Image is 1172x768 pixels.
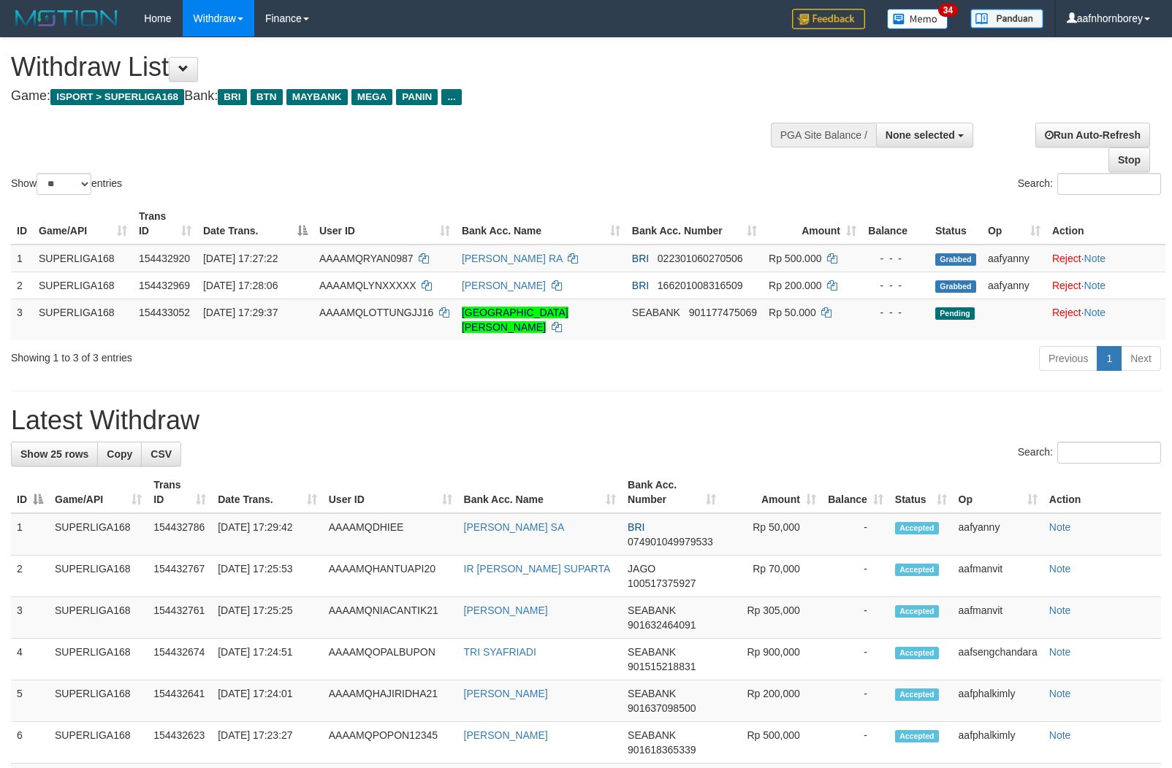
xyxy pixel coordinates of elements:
[1046,272,1165,299] td: ·
[148,639,212,680] td: 154432674
[862,203,929,245] th: Balance
[11,597,49,639] td: 3
[148,472,212,513] th: Trans ID: activate to sort column ascending
[33,272,133,299] td: SUPERLIGA168
[1084,253,1106,264] a: Note
[1049,646,1071,658] a: Note
[658,253,743,264] span: Copy 022301060270506 to clipboard
[771,123,876,147] div: PGA Site Balance /
[929,203,982,245] th: Status
[1049,688,1071,699] a: Note
[212,597,323,639] td: [DATE] 17:25:25
[197,203,313,245] th: Date Trans.: activate to sort column descending
[1052,253,1081,264] a: Reject
[49,680,148,722] td: SUPERLIGA168
[822,513,889,556] td: -
[628,563,655,575] span: JAGO
[49,722,148,764] td: SUPERLIGA168
[1039,346,1097,371] a: Previous
[33,245,133,272] td: SUPERLIGA168
[1108,147,1150,172] a: Stop
[212,556,323,597] td: [DATE] 17:25:53
[1046,245,1165,272] td: ·
[464,729,548,741] a: [PERSON_NAME]
[935,253,976,266] span: Grabbed
[212,722,323,764] td: [DATE] 17:23:27
[133,203,197,245] th: Trans ID: activate to sort column ascending
[822,639,889,680] td: -
[722,472,822,513] th: Amount: activate to sort column ascending
[323,556,458,597] td: AAAAMQHANTUAPI20
[1046,203,1165,245] th: Action
[319,280,416,291] span: AAAAMQLYNXXXXX
[97,442,142,466] a: Copy
[11,89,766,104] h4: Game: Bank:
[139,307,190,318] span: 154433052
[935,280,976,293] span: Grabbed
[212,680,323,722] td: [DATE] 17:24:01
[628,661,696,672] span: Copy 901515218831 to clipboard
[722,639,822,680] td: Rp 900,000
[148,597,212,639] td: 154432761
[895,688,939,701] span: Accepted
[212,639,323,680] td: [DATE] 17:24:51
[49,639,148,680] td: SUPERLIGA168
[319,307,433,318] span: AAAAMQLOTTUNGJJ16
[11,722,49,764] td: 6
[33,299,133,340] td: SUPERLIGA168
[148,556,212,597] td: 154432767
[953,722,1043,764] td: aafphalkimly
[11,472,49,513] th: ID: activate to sort column descending
[203,280,278,291] span: [DATE] 17:28:06
[148,680,212,722] td: 154432641
[313,203,456,245] th: User ID: activate to sort column ascending
[953,513,1043,556] td: aafyanny
[982,272,1046,299] td: aafyanny
[895,730,939,742] span: Accepted
[970,9,1043,28] img: panduan.png
[11,299,33,340] td: 3
[628,521,644,533] span: BRI
[953,680,1043,722] td: aafphalkimly
[11,513,49,556] td: 1
[953,639,1043,680] td: aafsengchandara
[868,278,924,293] div: - - -
[20,448,88,460] span: Show 25 rows
[1049,521,1071,533] a: Note
[722,556,822,597] td: Rp 70,000
[1049,604,1071,616] a: Note
[462,307,568,333] a: [GEOGRAPHIC_DATA][PERSON_NAME]
[1049,729,1071,741] a: Note
[953,597,1043,639] td: aafmanvit
[139,253,190,264] span: 154432920
[11,639,49,680] td: 4
[895,522,939,534] span: Accepted
[396,89,438,105] span: PANIN
[323,680,458,722] td: AAAAMQHAJIRIDHA21
[462,253,563,264] a: [PERSON_NAME] RA
[628,702,696,714] span: Copy 901637098500 to clipboard
[792,9,865,29] img: Feedback.jpg
[895,605,939,618] span: Accepted
[203,253,278,264] span: [DATE] 17:27:22
[1097,346,1122,371] a: 1
[151,448,172,460] span: CSV
[628,729,676,741] span: SEABANK
[895,564,939,576] span: Accepted
[628,604,676,616] span: SEABANK
[982,203,1046,245] th: Op: activate to sort column ascending
[141,442,181,466] a: CSV
[1046,299,1165,340] td: ·
[49,556,148,597] td: SUPERLIGA168
[218,89,246,105] span: BRI
[622,472,722,513] th: Bank Acc. Number: activate to sort column ascending
[33,203,133,245] th: Game/API: activate to sort column ascending
[722,513,822,556] td: Rp 50,000
[139,280,190,291] span: 154432969
[822,556,889,597] td: -
[464,604,548,616] a: [PERSON_NAME]
[895,647,939,659] span: Accepted
[464,646,536,658] a: TRI SYAFRIADI
[1052,280,1081,291] a: Reject
[11,272,33,299] td: 2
